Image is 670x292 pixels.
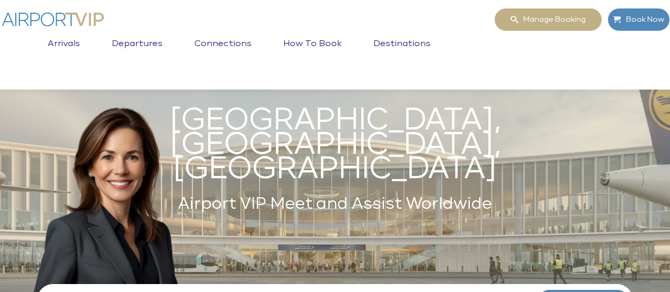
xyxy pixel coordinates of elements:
[621,8,664,31] span: Book Now
[109,39,165,65] a: Departures
[45,39,83,65] a: Arrivals
[281,39,344,65] a: How to book
[494,8,602,31] a: Manage booking
[518,8,586,31] span: Manage booking
[608,8,670,31] a: Book Now
[192,39,254,65] a: Connections
[37,192,633,216] h2: Airport VIP Meet and Assist Worldwide
[37,109,633,182] h1: [GEOGRAPHIC_DATA], [GEOGRAPHIC_DATA], [GEOGRAPHIC_DATA]
[371,39,433,65] a: Destinations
